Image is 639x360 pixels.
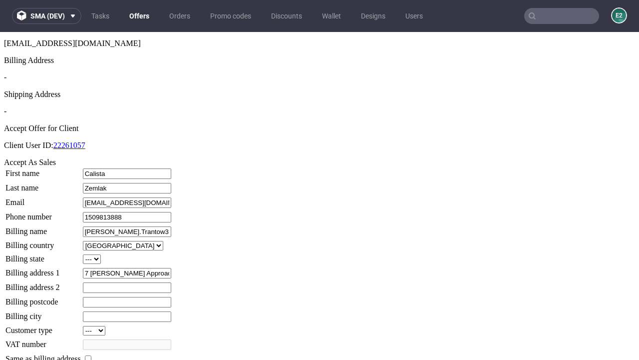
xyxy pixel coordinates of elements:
a: Offers [123,8,155,24]
td: Billing state [5,222,81,232]
td: Customer type [5,293,81,304]
td: Phone number [5,179,81,191]
span: [EMAIL_ADDRESS][DOMAIN_NAME] [4,7,141,15]
a: Users [399,8,429,24]
a: 22261057 [53,109,85,117]
td: Last name [5,150,81,162]
td: First name [5,136,81,147]
td: Same as billing address [5,321,81,332]
figcaption: e2 [612,8,626,22]
a: Wallet [316,8,347,24]
a: Promo codes [204,8,257,24]
span: - [4,75,6,83]
div: Shipping Address [4,58,635,67]
span: - [4,41,6,49]
td: Billing address 2 [5,250,81,261]
a: Tasks [85,8,115,24]
a: Orders [163,8,196,24]
a: Discounts [265,8,308,24]
button: sma (dev) [12,8,81,24]
td: Billing address 1 [5,235,81,247]
a: Designs [355,8,391,24]
td: Email [5,165,81,176]
span: sma (dev) [30,12,65,19]
td: VAT number [5,307,81,318]
td: Billing name [5,194,81,205]
div: Billing Address [4,24,635,33]
div: Accept Offer for Client [4,92,635,101]
p: Client User ID: [4,109,635,118]
div: Accept As Sales [4,126,635,135]
td: Billing city [5,279,81,290]
td: Billing postcode [5,264,81,276]
td: Billing country [5,208,81,219]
